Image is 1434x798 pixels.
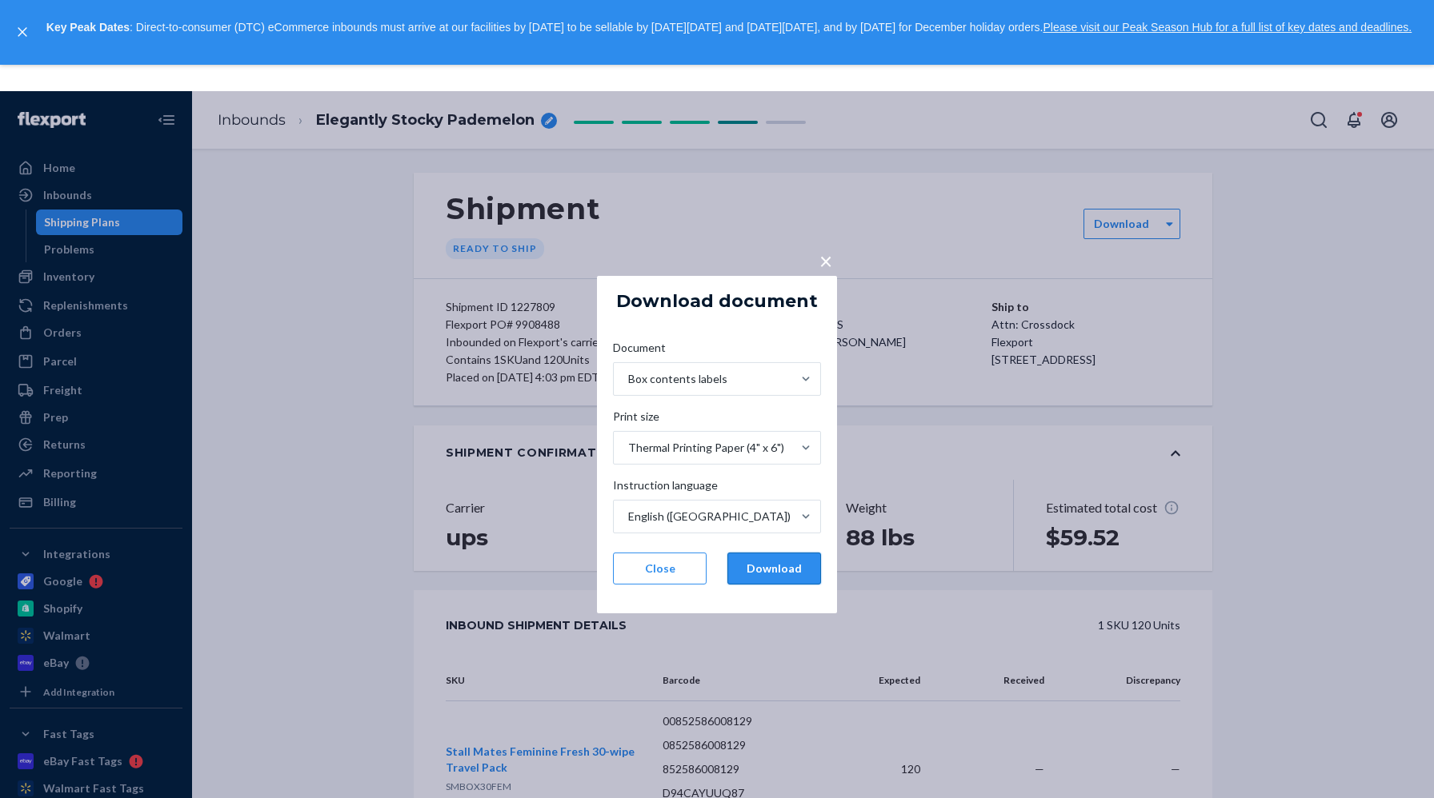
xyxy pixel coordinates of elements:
[38,11,70,26] span: Chat
[14,24,30,40] button: close,
[613,477,718,500] span: Instruction language
[613,340,666,362] span: Document
[613,409,659,431] span: Print size
[1043,21,1412,34] a: Please visit our Peak Season Hub for a full list of key dates and deadlines.
[628,440,784,456] div: Thermal Printing Paper (4" x 6")
[727,553,821,585] button: Download
[46,21,130,34] strong: Key Peak Dates
[627,509,628,525] input: Instruction languageEnglish ([GEOGRAPHIC_DATA])
[628,371,727,387] div: Box contents labels
[616,292,818,311] h5: Download document
[38,14,1420,42] p: : Direct-to-consumer (DTC) eCommerce inbounds must arrive at our facilities by [DATE] to be sella...
[819,247,832,274] span: ×
[627,371,628,387] input: DocumentBox contents labels
[613,553,707,585] button: Close
[628,509,791,525] div: English ([GEOGRAPHIC_DATA])
[627,440,628,456] input: Print sizeThermal Printing Paper (4" x 6")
